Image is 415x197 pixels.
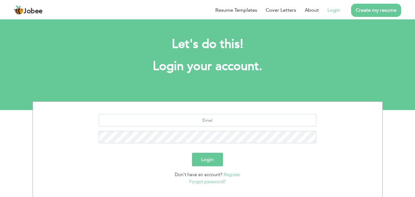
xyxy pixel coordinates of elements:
[224,171,240,178] a: Register
[99,114,316,126] input: Email
[14,5,24,15] img: jobee.io
[327,6,340,14] a: Login
[42,36,374,52] h2: Let's do this!
[215,6,257,14] a: Resume Templates
[24,8,43,15] span: Jobee
[305,6,319,14] a: About
[42,58,374,74] h1: Login your account.
[14,5,43,15] a: Jobee
[189,179,226,185] a: Forgot password?
[266,6,296,14] a: Cover Letters
[192,153,223,166] button: Login
[351,4,401,17] a: Create my resume
[175,171,222,178] span: Don't have an account?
